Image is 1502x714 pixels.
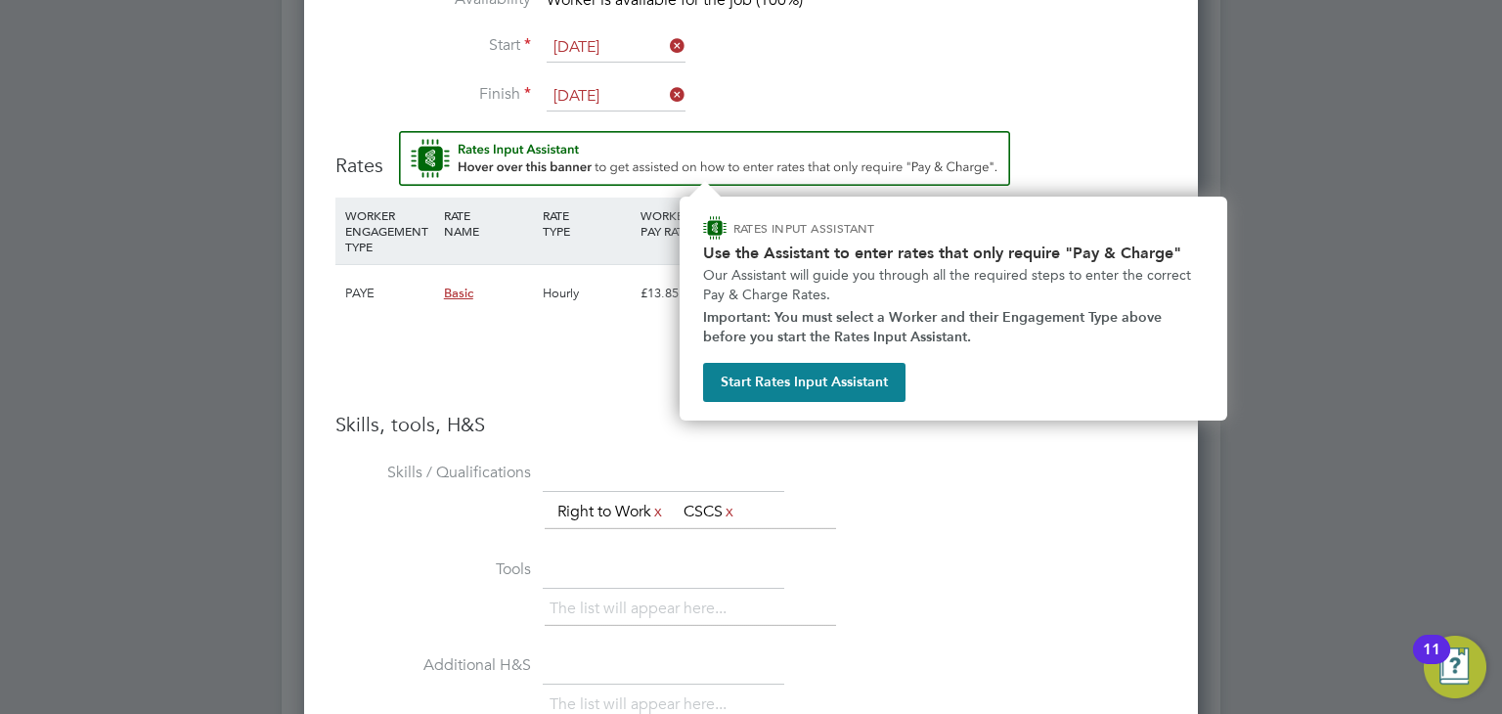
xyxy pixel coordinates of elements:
p: RATES INPUT ASSISTANT [733,220,979,237]
span: Basic [444,285,473,301]
div: How to input Rates that only require Pay & Charge [680,197,1227,421]
p: Our Assistant will guide you through all the required steps to enter the correct Pay & Charge Rates. [703,266,1204,304]
li: CSCS [676,499,744,525]
label: Skills / Qualifications [335,463,531,483]
div: 11 [1423,649,1440,675]
li: The list will appear here... [550,596,734,622]
h2: Use the Assistant to enter rates that only require "Pay & Charge" [703,244,1204,262]
div: RATE NAME [439,198,538,248]
label: Finish [335,84,531,105]
button: Start Rates Input Assistant [703,363,906,402]
a: x [723,499,736,524]
img: ENGAGE Assistant Icon [703,216,727,240]
button: Rate Assistant [399,131,1010,186]
div: RATE TYPE [538,198,637,248]
h3: Rates [335,131,1167,178]
div: WORKER ENGAGEMENT TYPE [340,198,439,264]
button: Open Resource Center, 11 new notifications [1424,636,1486,698]
div: £13.85 [636,265,734,322]
div: PAYE [340,265,439,322]
a: x [651,499,665,524]
label: Additional H&S [335,655,531,676]
label: Start [335,35,531,56]
strong: Important: You must select a Worker and their Engagement Type above before you start the Rates In... [703,309,1166,345]
div: Hourly [538,265,637,322]
li: Right to Work [550,499,673,525]
input: Select one [547,33,685,63]
input: Select one [547,82,685,112]
h3: Skills, tools, H&S [335,412,1167,437]
label: Tools [335,559,531,580]
div: WORKER PAY RATE [636,198,734,248]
